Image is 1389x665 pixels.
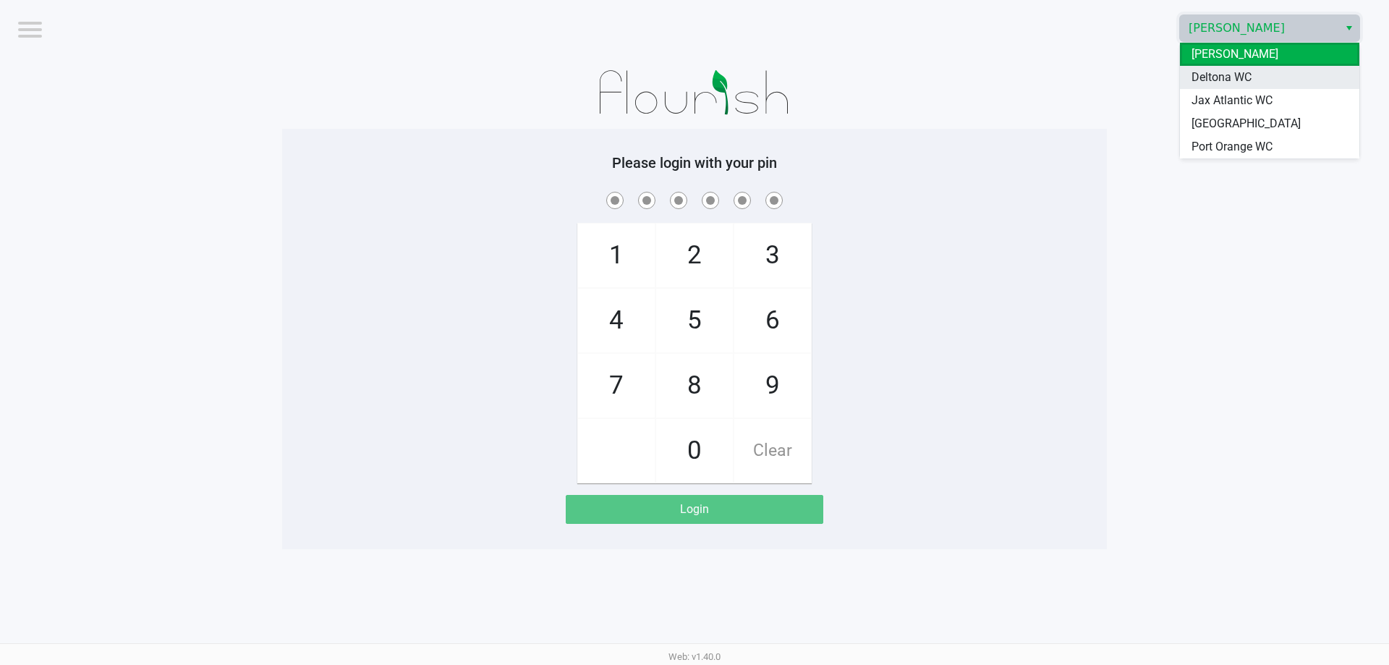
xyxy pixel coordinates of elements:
[1192,92,1273,109] span: Jax Atlantic WC
[1192,69,1252,86] span: Deltona WC
[734,419,811,483] span: Clear
[293,154,1096,171] h5: Please login with your pin
[656,419,733,483] span: 0
[578,354,655,418] span: 7
[578,289,655,352] span: 4
[656,354,733,418] span: 8
[1338,15,1359,41] button: Select
[656,224,733,287] span: 2
[668,651,721,662] span: Web: v1.40.0
[734,354,811,418] span: 9
[734,289,811,352] span: 6
[1192,115,1301,132] span: [GEOGRAPHIC_DATA]
[1192,46,1278,63] span: [PERSON_NAME]
[656,289,733,352] span: 5
[578,224,655,287] span: 1
[734,224,811,287] span: 3
[1189,20,1330,37] span: [PERSON_NAME]
[1192,138,1273,156] span: Port Orange WC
